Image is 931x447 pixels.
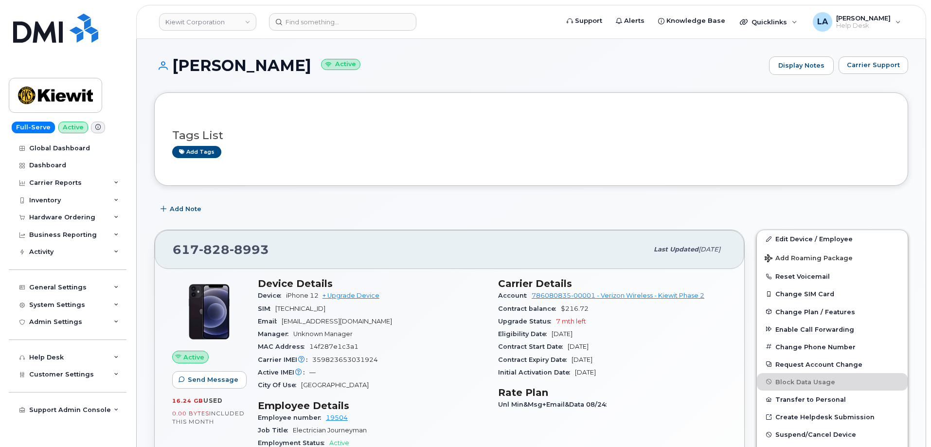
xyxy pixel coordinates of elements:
[180,283,238,341] img: iPhone_12.jpg
[230,242,269,257] span: 8993
[757,230,908,248] a: Edit Device / Employee
[568,343,589,350] span: [DATE]
[188,375,238,384] span: Send Message
[847,60,900,70] span: Carrier Support
[309,343,358,350] span: 14f287e1c3a1
[183,353,204,362] span: Active
[698,246,720,253] span: [DATE]
[301,381,369,389] span: [GEOGRAPHIC_DATA]
[258,318,282,325] span: Email
[572,356,592,363] span: [DATE]
[498,369,575,376] span: Initial Activation Date
[173,242,269,257] span: 617
[154,57,764,74] h1: [PERSON_NAME]
[258,356,312,363] span: Carrier IMEI
[154,200,210,218] button: Add Note
[757,373,908,391] button: Block Data Usage
[775,431,856,438] span: Suspend/Cancel Device
[203,397,223,404] span: used
[293,330,353,338] span: Unknown Manager
[498,330,552,338] span: Eligibility Date
[757,268,908,285] button: Reset Voicemail
[258,400,486,411] h3: Employee Details
[765,254,853,264] span: Add Roaming Package
[757,303,908,321] button: Change Plan / Features
[498,305,561,312] span: Contract balance
[775,308,855,315] span: Change Plan / Features
[312,356,378,363] span: 359823653031924
[757,426,908,443] button: Suspend/Cancel Device
[889,405,924,440] iframe: Messenger Launcher
[757,321,908,338] button: Enable Call Forwarding
[282,318,392,325] span: [EMAIL_ADDRESS][DOMAIN_NAME]
[498,343,568,350] span: Contract Start Date
[498,387,727,398] h3: Rate Plan
[769,56,834,75] a: Display Notes
[258,292,286,299] span: Device
[498,401,611,408] span: Unl Min&Msg+Email&Data 08/24
[321,59,360,70] small: Active
[757,356,908,373] button: Request Account Change
[258,414,326,421] span: Employee number
[498,292,532,299] span: Account
[561,305,589,312] span: $216.72
[532,292,704,299] a: 786080835-00001 - Verizon Wireless - Kiewit Phase 2
[275,305,325,312] span: [TECHNICAL_ID]
[172,129,890,142] h3: Tags List
[757,408,908,426] a: Create Helpdesk Submission
[326,414,348,421] a: 19504
[757,285,908,303] button: Change SIM Card
[293,427,367,434] span: Electrician Journeyman
[757,391,908,408] button: Transfer to Personal
[170,204,201,214] span: Add Note
[839,56,908,74] button: Carrier Support
[258,439,329,447] span: Employment Status
[172,146,221,158] a: Add tags
[258,330,293,338] span: Manager
[757,248,908,268] button: Add Roaming Package
[552,330,573,338] span: [DATE]
[556,318,586,325] span: 7 mth left
[654,246,698,253] span: Last updated
[258,343,309,350] span: MAC Address
[498,318,556,325] span: Upgrade Status
[258,427,293,434] span: Job Title
[172,397,203,404] span: 16.24 GB
[498,278,727,289] h3: Carrier Details
[309,369,316,376] span: —
[498,356,572,363] span: Contract Expiry Date
[258,369,309,376] span: Active IMEI
[199,242,230,257] span: 828
[172,371,247,389] button: Send Message
[757,338,908,356] button: Change Phone Number
[286,292,319,299] span: iPhone 12
[258,278,486,289] h3: Device Details
[258,381,301,389] span: City Of Use
[322,292,379,299] a: + Upgrade Device
[172,410,209,417] span: 0.00 Bytes
[775,325,854,333] span: Enable Call Forwarding
[575,369,596,376] span: [DATE]
[329,439,349,447] span: Active
[258,305,275,312] span: SIM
